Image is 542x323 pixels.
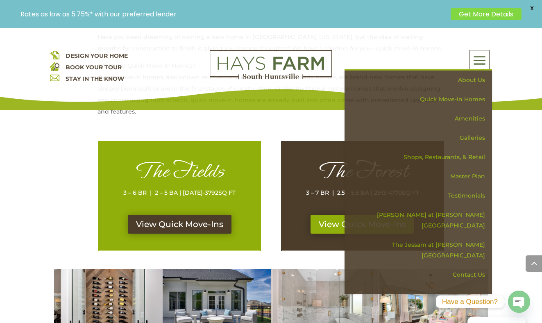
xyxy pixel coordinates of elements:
[128,215,231,234] a: View Quick Move-Ins
[218,189,236,196] span: SQ FT
[116,159,243,187] h1: The Fields
[66,64,122,71] a: BOOK YOUR TOUR
[350,167,492,186] a: Master Plan
[66,52,128,59] a: DESIGN YOUR HOME
[299,187,426,198] p: 3 – 7 BR | 2.5 – 5.5 BA | 2913-4770
[50,50,59,59] img: design your home
[50,61,59,71] img: book your home tour
[350,90,492,109] a: Quick Move-in Homes
[350,148,492,167] a: Shops, Restaurants, & Retail
[66,75,124,82] a: STAY IN THE KNOW
[526,2,538,14] span: X
[350,109,492,128] a: Amenities
[350,205,492,235] a: [PERSON_NAME] at [PERSON_NAME][GEOGRAPHIC_DATA]
[123,189,218,196] span: 3 – 6 BR | 2 – 5 BA | [DATE]-3792
[210,50,332,80] img: Logo
[350,186,492,205] a: Testimonials
[350,71,492,90] a: About Us
[350,265,492,284] a: Contact Us
[210,74,332,81] a: hays farm homes huntsville development
[311,215,414,234] a: View Quick Move-Ins
[20,10,447,18] p: Rates as low as 5.75%* with our preferred lender
[350,235,492,265] a: The Jessam at [PERSON_NAME][GEOGRAPHIC_DATA]
[299,159,426,187] h1: The Forest
[451,8,522,20] a: Get More Details
[350,128,492,148] a: Galleries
